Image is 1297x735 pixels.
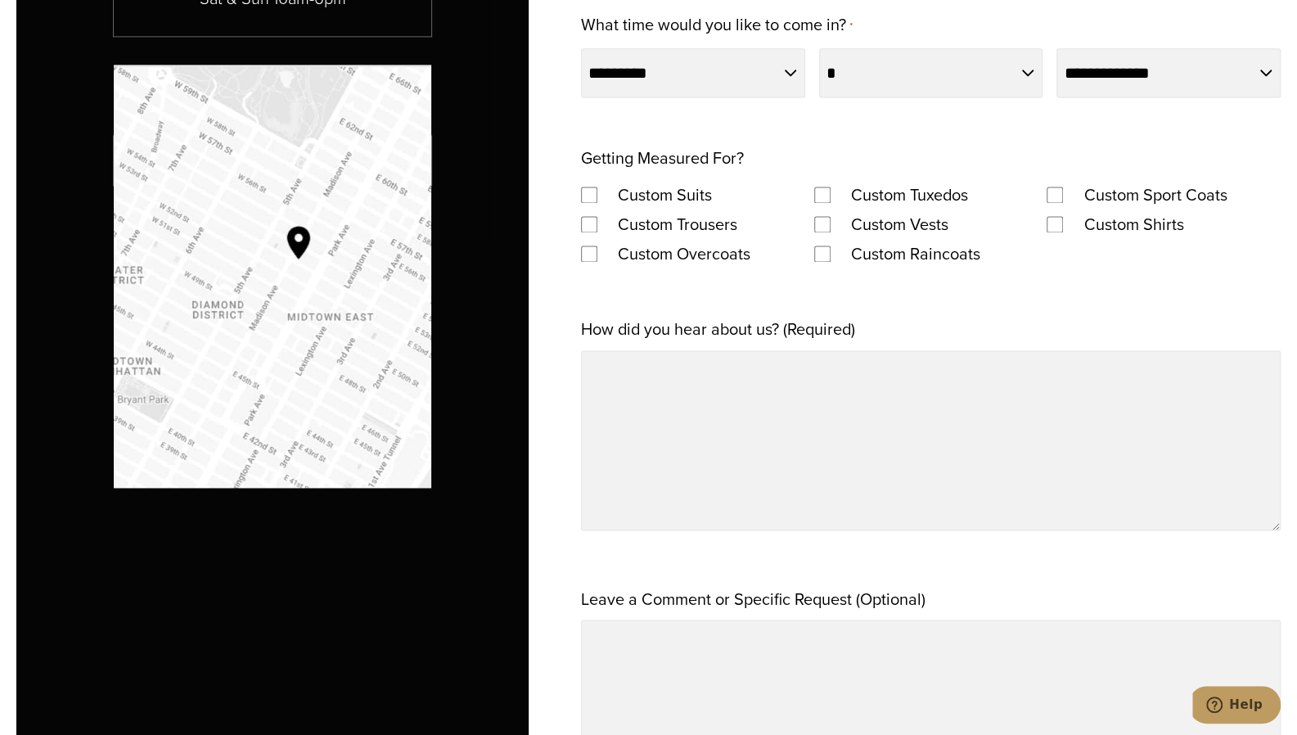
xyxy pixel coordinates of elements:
[601,210,754,239] label: Custom Trousers
[1067,180,1243,210] label: Custom Sport Coats
[114,65,431,488] a: Map to Alan David Custom
[835,180,984,210] label: Custom Tuxedos
[581,314,855,344] label: How did you hear about us? (Required)
[835,239,997,268] label: Custom Raincoats
[601,239,767,268] label: Custom Overcoats
[1067,210,1200,239] label: Custom Shirts
[581,584,925,613] label: Leave a Comment or Specific Request (Optional)
[114,65,431,488] img: Google map with pin showing Alan David location at Madison Avenue & 53rd Street NY
[601,180,728,210] label: Custom Suits
[835,210,965,239] label: Custom Vests
[581,143,744,173] legend: Getting Measured For?
[1192,686,1281,727] iframe: Opens a widget where you can chat to one of our agents
[581,10,852,42] label: What time would you like to come in?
